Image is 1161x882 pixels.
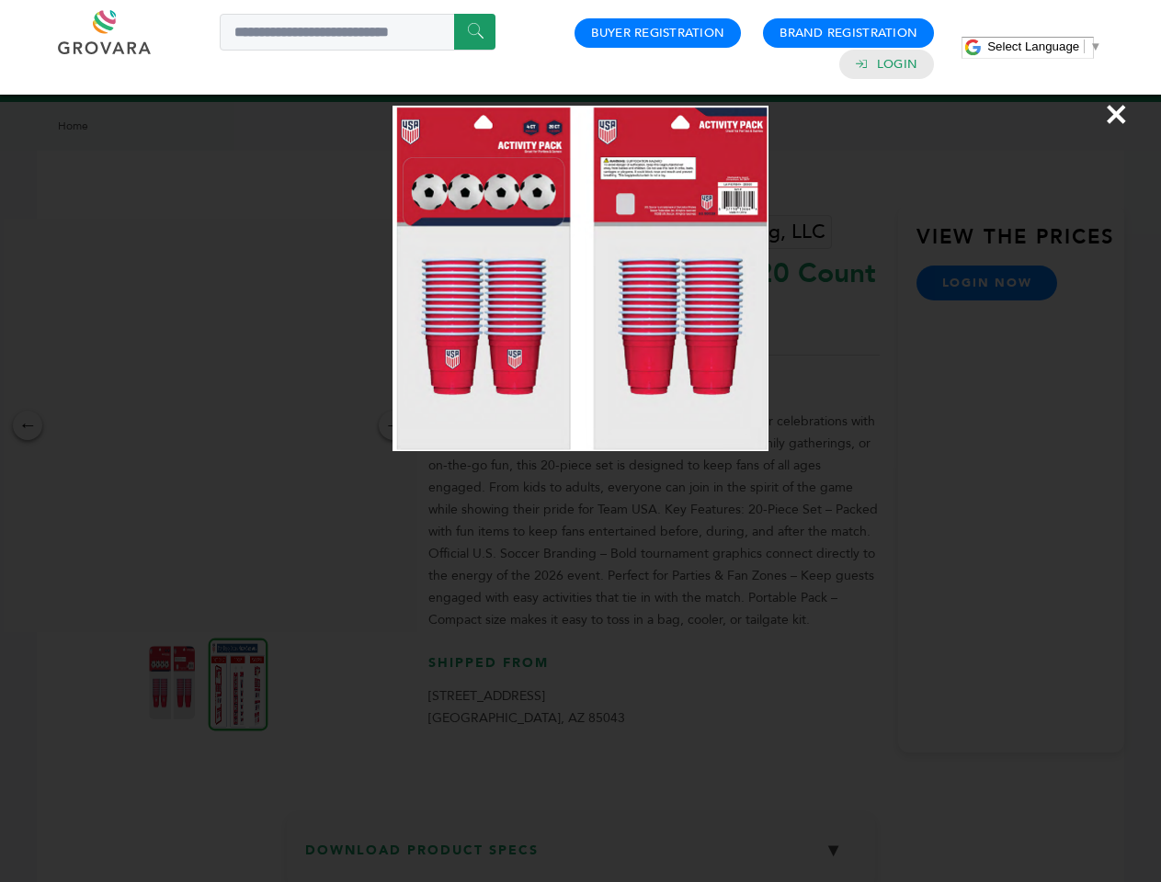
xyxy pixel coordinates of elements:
[1089,40,1101,53] span: ▼
[591,25,724,41] a: Buyer Registration
[987,40,1079,53] span: Select Language
[220,14,495,51] input: Search a product or brand...
[877,56,917,73] a: Login
[987,40,1101,53] a: Select Language​
[780,25,917,41] a: Brand Registration
[1104,88,1129,140] span: ×
[393,106,768,451] img: Image Preview
[1084,40,1085,53] span: ​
